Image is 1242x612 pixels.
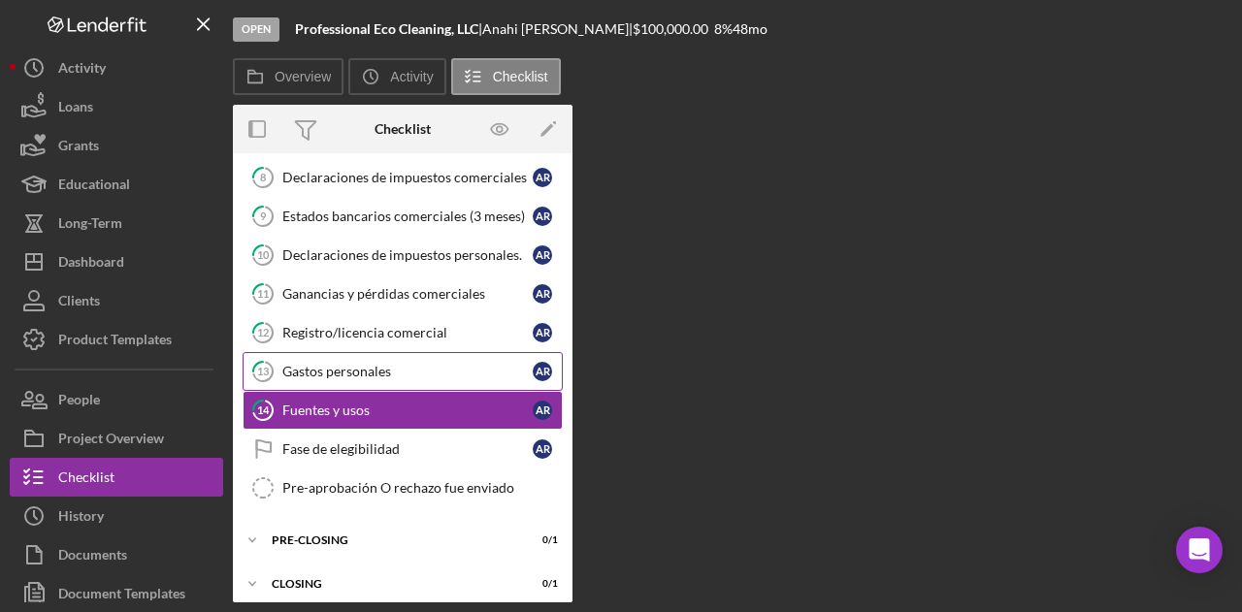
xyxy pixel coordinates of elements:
a: 9Estados bancarios comerciales (3 meses)AR [243,197,563,236]
div: 0 / 1 [523,534,558,546]
a: 8Declaraciones de impuestos comercialesAR [243,158,563,197]
tspan: 11 [257,287,269,300]
div: Clients [58,281,100,325]
label: Checklist [493,69,548,84]
div: $100,000.00 [633,21,714,37]
div: Educational [58,165,130,209]
div: A R [533,323,552,342]
div: A R [533,401,552,420]
b: Professional Eco Cleaning, LLC [295,20,478,37]
div: Declaraciones de impuestos comerciales [282,170,533,185]
div: 8 % [714,21,733,37]
button: Grants [10,126,223,165]
div: Loans [58,87,93,131]
div: Checklist [375,121,431,137]
div: Grants [58,126,99,170]
div: History [58,497,104,540]
div: Gastos personales [282,364,533,379]
a: 12Registro/licencia comercialAR [243,313,563,352]
div: Pre-aprobación O rechazo fue enviado [282,480,562,496]
button: History [10,497,223,535]
button: Long-Term [10,204,223,242]
a: Pre-aprobación O rechazo fue enviado [243,468,563,507]
div: A R [533,207,552,226]
button: Activity [10,48,223,87]
tspan: 14 [257,403,270,416]
div: Activity [58,48,106,92]
div: Checklist [58,458,114,501]
div: Registro/licencia comercial [282,325,533,340]
tspan: 10 [257,248,270,261]
div: Product Templates [58,320,172,364]
div: A R [533,245,552,265]
div: Fuentes y usos [282,403,533,418]
button: Checklist [451,58,561,95]
div: A R [533,284,552,304]
div: Open [233,17,279,42]
div: A R [533,168,552,187]
div: 48 mo [733,21,768,37]
div: Long-Term [58,204,122,247]
tspan: 12 [257,326,269,338]
button: Overview [233,58,343,95]
button: Project Overview [10,419,223,458]
label: Overview [275,69,331,84]
button: Checklist [10,458,223,497]
div: Dashboard [58,242,124,286]
div: A R [533,439,552,459]
button: Loans [10,87,223,126]
div: Documents [58,535,127,579]
label: Activity [390,69,433,84]
div: Fase de elegibilidad [282,441,533,457]
div: Anahi [PERSON_NAME] | [482,21,633,37]
button: Educational [10,165,223,204]
a: 10Declaraciones de impuestos personales.AR [243,236,563,274]
div: Declaraciones de impuestos personales. [282,247,533,263]
div: People [58,380,100,424]
div: A R [533,362,552,381]
a: 11Ganancias y pérdidas comercialesAR [243,274,563,313]
button: Documents [10,535,223,574]
tspan: 8 [260,171,266,183]
button: Activity [348,58,445,95]
div: | [295,21,482,37]
div: Project Overview [58,419,164,463]
div: Closing [272,578,509,590]
tspan: 9 [260,209,267,222]
a: 14Fuentes y usosAR [243,391,563,430]
div: Open Intercom Messenger [1176,527,1223,573]
div: Pre-Closing [272,534,509,546]
a: 13Gastos personalesAR [243,352,563,391]
button: People [10,380,223,419]
a: Fase de elegibilidadAR [243,430,563,468]
button: Dashboard [10,242,223,281]
div: Estados bancarios comerciales (3 meses) [282,209,533,224]
div: 0 / 1 [523,578,558,590]
tspan: 13 [257,365,269,377]
div: Ganancias y pérdidas comerciales [282,286,533,302]
button: Clients [10,281,223,320]
button: Product Templates [10,320,223,359]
